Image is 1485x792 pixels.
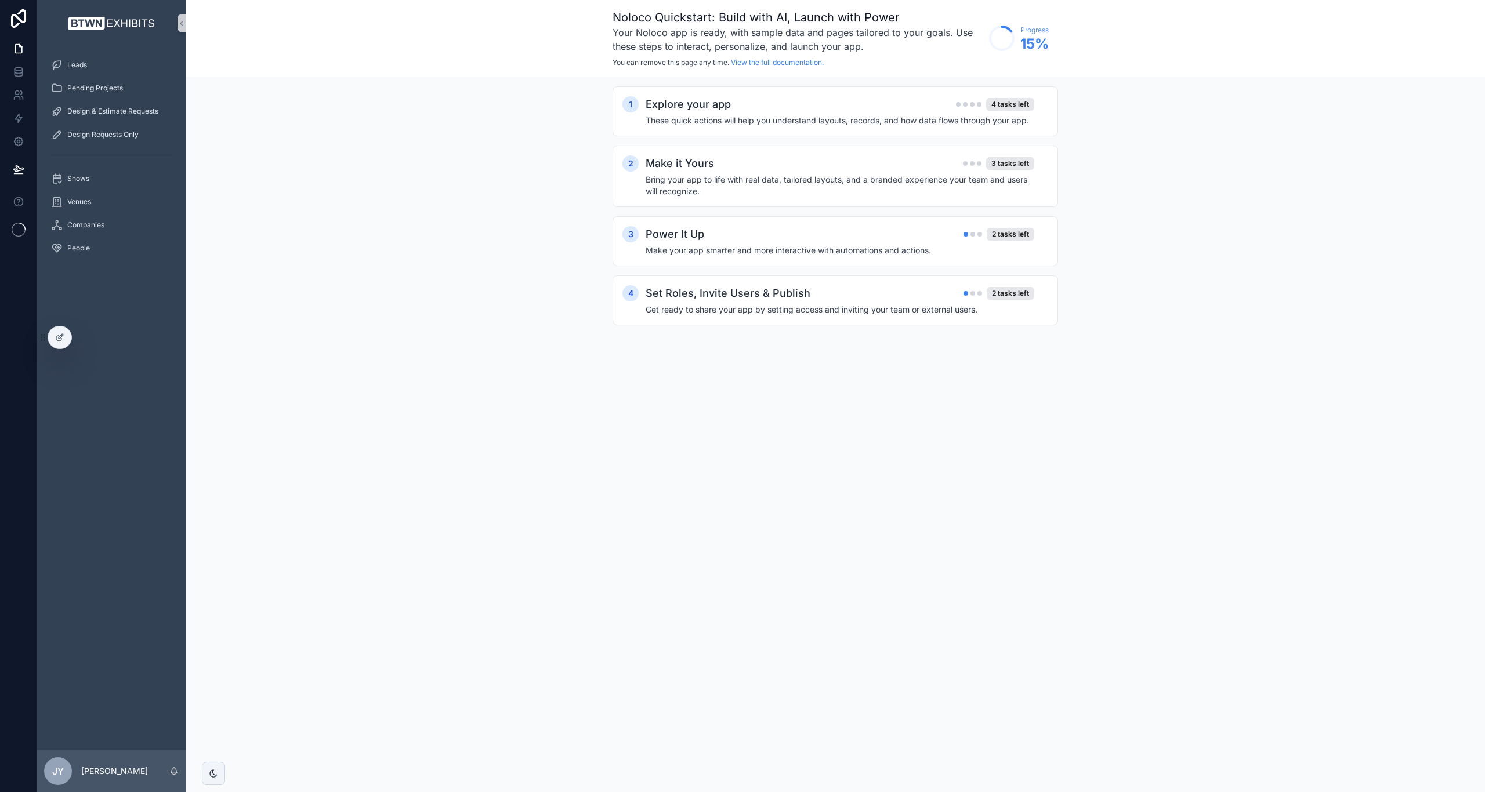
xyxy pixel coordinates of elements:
[44,191,179,212] a: Venues
[1020,26,1049,35] span: Progress
[37,46,186,274] div: scrollable content
[67,220,104,230] span: Companies
[1020,35,1049,53] span: 15 %
[44,215,179,235] a: Companies
[613,26,983,53] h3: Your Noloco app is ready, with sample data and pages tailored to your goals. Use these steps to i...
[67,244,90,253] span: People
[67,60,87,70] span: Leads
[613,58,729,67] span: You can remove this page any time.
[44,55,179,75] a: Leads
[613,9,983,26] h1: Noloco Quickstart: Build with AI, Launch with Power
[67,197,91,206] span: Venues
[52,764,64,778] span: JY
[44,78,179,99] a: Pending Projects
[81,765,148,777] p: [PERSON_NAME]
[67,107,158,116] span: Design & Estimate Requests
[44,101,179,122] a: Design & Estimate Requests
[67,130,139,139] span: Design Requests Only
[67,83,123,93] span: Pending Projects
[44,124,179,145] a: Design Requests Only
[44,238,179,259] a: People
[66,14,157,32] img: App logo
[44,168,179,189] a: Shows
[67,174,89,183] span: Shows
[731,58,824,67] a: View the full documentation.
